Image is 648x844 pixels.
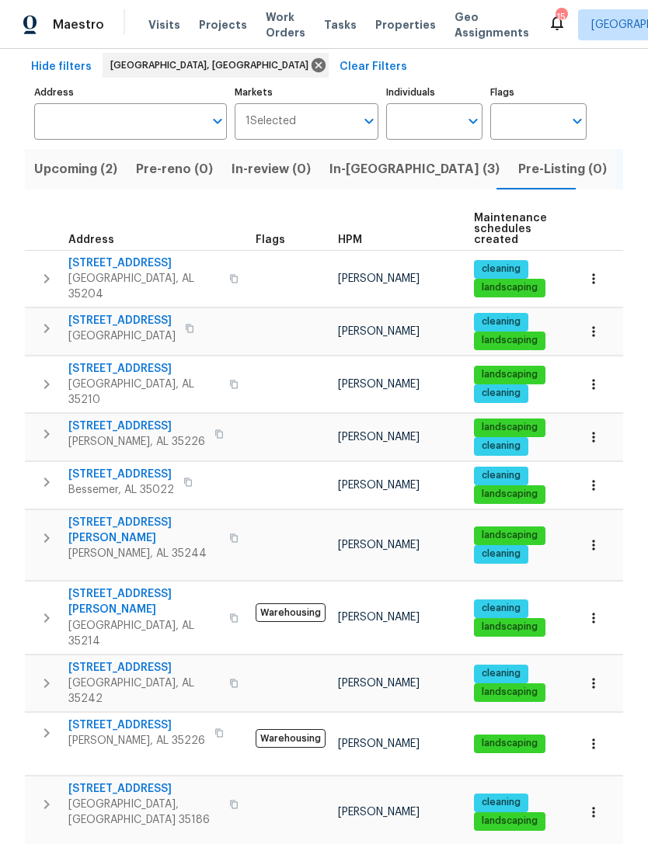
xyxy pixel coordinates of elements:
[338,807,420,818] span: [PERSON_NAME]
[476,814,544,828] span: landscaping
[235,88,379,97] label: Markets
[338,432,420,443] span: [PERSON_NAME]
[338,273,420,284] span: [PERSON_NAME]
[68,797,220,828] span: [GEOGRAPHIC_DATA], [GEOGRAPHIC_DATA] 35186
[476,602,527,615] span: cleaning
[266,9,305,40] span: Work Orders
[68,434,205,450] span: [PERSON_NAME], AL 35226
[110,57,315,73] span: [GEOGRAPHIC_DATA], [GEOGRAPHIC_DATA]
[566,110,588,132] button: Open
[476,334,544,347] span: landscaping
[68,377,220,408] span: [GEOGRAPHIC_DATA], AL 35210
[476,737,544,750] span: landscaping
[476,368,544,381] span: landscaping
[103,53,329,78] div: [GEOGRAPHIC_DATA], [GEOGRAPHIC_DATA]
[53,17,104,33] span: Maestro
[68,313,176,328] span: [STREET_ADDRESS]
[68,546,220,561] span: [PERSON_NAME], AL 35244
[148,17,180,33] span: Visits
[199,17,247,33] span: Projects
[338,540,420,551] span: [PERSON_NAME]
[68,733,205,748] span: [PERSON_NAME], AL 35226
[476,387,527,400] span: cleaning
[338,326,420,337] span: [PERSON_NAME]
[338,738,420,749] span: [PERSON_NAME]
[476,529,544,542] span: landscaping
[476,421,544,434] span: landscaping
[476,315,527,328] span: cleaning
[340,57,407,77] span: Clear Filters
[476,686,544,699] span: landscaping
[476,281,544,294] span: landscaping
[474,213,547,245] span: Maintenance schedules created
[338,678,420,689] span: [PERSON_NAME]
[136,158,213,180] span: Pre-reno (0)
[68,482,174,498] span: Bessemer, AL 35022
[68,660,220,676] span: [STREET_ADDRESS]
[476,796,527,809] span: cleaning
[329,158,500,180] span: In-[GEOGRAPHIC_DATA] (3)
[476,262,527,276] span: cleaning
[476,667,527,680] span: cleaning
[476,469,527,482] span: cleaning
[476,488,544,501] span: landscaping
[338,612,420,623] span: [PERSON_NAME]
[455,9,529,40] span: Geo Assignments
[68,586,220,617] span: [STREET_ADDRESS][PERSON_NAME]
[256,729,326,748] span: Warehousing
[490,88,587,97] label: Flags
[358,110,380,132] button: Open
[68,255,220,271] span: [STREET_ADDRESS]
[68,328,176,344] span: [GEOGRAPHIC_DATA]
[476,547,527,561] span: cleaning
[31,57,92,77] span: Hide filters
[34,88,227,97] label: Address
[68,515,220,546] span: [STREET_ADDRESS][PERSON_NAME]
[68,781,220,797] span: [STREET_ADDRESS]
[338,480,420,491] span: [PERSON_NAME]
[246,115,296,128] span: 1 Selected
[207,110,228,132] button: Open
[68,234,114,245] span: Address
[338,234,362,245] span: HPM
[25,53,98,82] button: Hide filters
[476,439,527,453] span: cleaning
[256,603,326,622] span: Warehousing
[556,9,566,25] div: 15
[338,379,420,390] span: [PERSON_NAME]
[333,53,413,82] button: Clear Filters
[34,158,117,180] span: Upcoming (2)
[518,158,607,180] span: Pre-Listing (0)
[68,717,205,733] span: [STREET_ADDRESS]
[68,676,220,707] span: [GEOGRAPHIC_DATA], AL 35242
[68,467,174,482] span: [STREET_ADDRESS]
[68,271,220,302] span: [GEOGRAPHIC_DATA], AL 35204
[68,361,220,377] span: [STREET_ADDRESS]
[375,17,436,33] span: Properties
[476,620,544,634] span: landscaping
[324,19,357,30] span: Tasks
[256,234,285,245] span: Flags
[68,618,220,649] span: [GEOGRAPHIC_DATA], AL 35214
[232,158,311,180] span: In-review (0)
[68,419,205,434] span: [STREET_ADDRESS]
[386,88,483,97] label: Individuals
[462,110,484,132] button: Open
